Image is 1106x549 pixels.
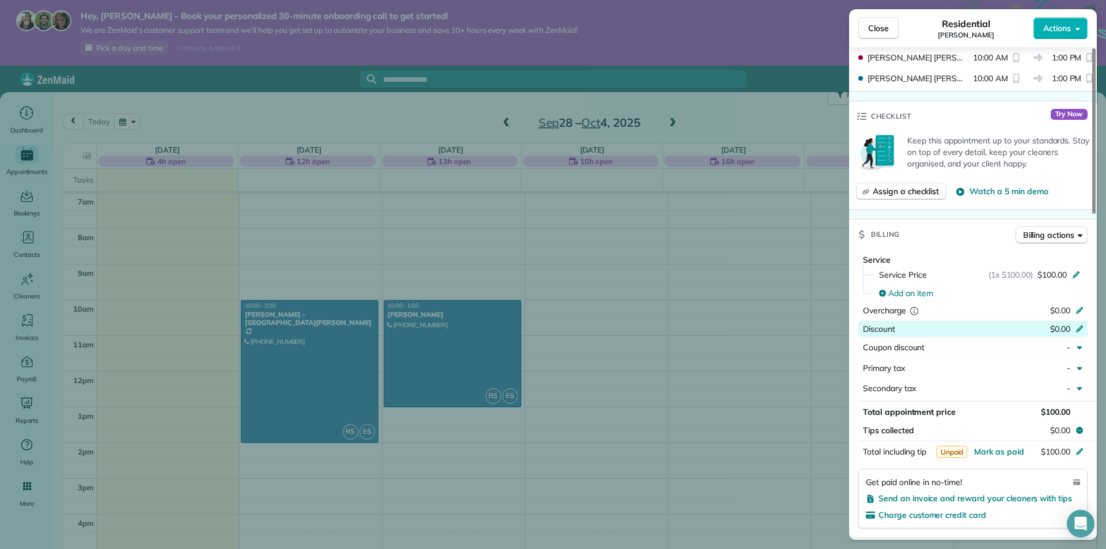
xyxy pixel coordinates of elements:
[1037,269,1067,281] span: $100.00
[868,22,889,34] span: Close
[871,229,900,240] span: Billing
[863,407,956,417] span: Total appointment price
[1067,342,1070,353] span: -
[937,446,968,458] span: Unpaid
[866,476,962,488] span: Get paid online in no-time!
[1052,52,1082,63] span: 1:00 PM
[858,422,1088,438] button: Tips collected$0.00
[863,324,895,334] span: Discount
[863,342,925,353] span: Coupon discount
[1052,73,1082,84] span: 1:00 PM
[907,135,1090,169] p: Keep this appointment up to your standards. Stay on top of every detail, keep your cleaners organ...
[863,363,905,373] span: Primary tax
[879,269,927,281] span: Service Price
[878,510,986,520] span: Charge customer credit card
[863,383,916,393] span: Secondary tax
[863,425,914,436] span: Tips collected
[938,31,994,40] span: [PERSON_NAME]
[1050,425,1070,436] span: $0.00
[1051,109,1088,120] span: Try Now
[873,185,939,197] span: Assign a checklist
[872,284,1088,302] button: Add an item
[1067,363,1070,373] span: -
[1067,383,1070,393] span: -
[863,255,891,265] span: Service
[973,73,1008,84] span: 10:00 AM
[974,446,1024,457] button: Mark as paid
[878,493,1072,503] span: Send an invoice and reward your cleaners with tips
[1043,22,1071,34] span: Actions
[1041,446,1070,457] span: $100.00
[969,185,1048,197] span: Watch a 5 min demo
[973,52,1008,63] span: 10:00 AM
[868,73,968,84] span: [PERSON_NAME] [PERSON_NAME]
[856,183,946,200] button: Assign a checklist
[988,269,1033,281] span: (1x $100.00)
[1067,510,1094,537] div: Open Intercom Messenger
[871,111,911,122] span: Checklist
[942,17,991,31] span: Residential
[863,446,926,457] span: Total including tip
[1041,407,1070,417] span: $100.00
[888,287,933,299] span: Add an item
[1023,229,1074,241] span: Billing actions
[1050,305,1070,316] span: $0.00
[872,266,1088,284] button: Service Price(1x $100.00)$100.00
[956,185,1048,197] button: Watch a 5 min demo
[863,305,963,316] div: Overcharge
[868,52,968,63] span: [PERSON_NAME] [PERSON_NAME]
[858,17,899,39] button: Close
[1050,324,1070,334] span: $0.00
